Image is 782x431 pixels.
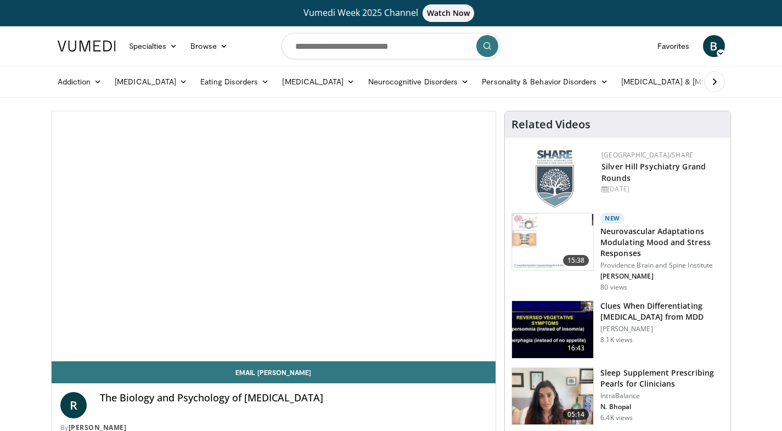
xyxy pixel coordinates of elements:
a: Personality & Behavior Disorders [475,71,614,93]
p: 6.4K views [600,413,633,422]
img: a6520382-d332-4ed3-9891-ee688fa49237.150x105_q85_crop-smart_upscale.jpg [512,301,593,358]
h3: Sleep Supplement Prescribing Pearls for Clinicians [600,367,724,389]
img: f8aaeb6d-318f-4fcf-bd1d-54ce21f29e87.png.150x105_q85_autocrop_double_scale_upscale_version-0.2.png [536,150,574,208]
div: [DATE] [601,184,722,194]
h4: The Biology and Psychology of [MEDICAL_DATA] [100,392,487,404]
a: Email [PERSON_NAME] [52,361,496,383]
a: Browse [184,35,234,57]
video-js: Video Player [52,111,496,361]
a: 15:38 New Neurovascular Adaptations Modulating Mood and Stress Responses Providence Brain and Spi... [511,213,724,292]
img: 4562edde-ec7e-4758-8328-0659f7ef333d.150x105_q85_crop-smart_upscale.jpg [512,213,593,270]
input: Search topics, interventions [282,33,501,59]
span: Watch Now [423,4,475,22]
p: Providence Brain and Spine Institute [600,261,724,270]
a: [MEDICAL_DATA] [108,71,194,93]
a: R [60,392,87,418]
a: 05:14 Sleep Supplement Prescribing Pearls for Clinicians IntraBalance N. Bhopal 6.4K views [511,367,724,426]
p: IntraBalance [600,392,724,400]
span: 05:14 [563,409,589,420]
p: [PERSON_NAME] [600,325,724,333]
a: Favorites [651,35,696,57]
a: Silver Hill Psychiatry Grand Rounds [601,161,706,183]
a: B [703,35,725,57]
span: 16:43 [563,343,589,354]
a: [MEDICAL_DATA] & [MEDICAL_DATA] [615,71,772,93]
a: [GEOGRAPHIC_DATA]/SHARE [601,150,693,160]
img: VuMedi Logo [58,41,116,52]
a: Neurocognitive Disorders [362,71,476,93]
a: 16:43 Clues When Differentiating [MEDICAL_DATA] from MDD [PERSON_NAME] 8.1K views [511,300,724,359]
p: N. Bhopal [600,402,724,411]
a: Addiction [51,71,109,93]
a: Specialties [122,35,184,57]
h3: Clues When Differentiating [MEDICAL_DATA] from MDD [600,300,724,322]
p: 80 views [600,283,627,292]
a: Vumedi Week 2025 ChannelWatch Now [59,4,723,22]
p: [PERSON_NAME] [600,272,724,281]
h4: Related Videos [511,118,590,131]
p: New [600,213,625,224]
p: 8.1K views [600,336,633,344]
span: 15:38 [563,255,589,266]
h3: Neurovascular Adaptations Modulating Mood and Stress Responses [600,226,724,259]
img: 38bb175e-6d6c-4ece-ba99-644c925e62de.150x105_q85_crop-smart_upscale.jpg [512,368,593,425]
a: Eating Disorders [194,71,275,93]
a: [MEDICAL_DATA] [275,71,361,93]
